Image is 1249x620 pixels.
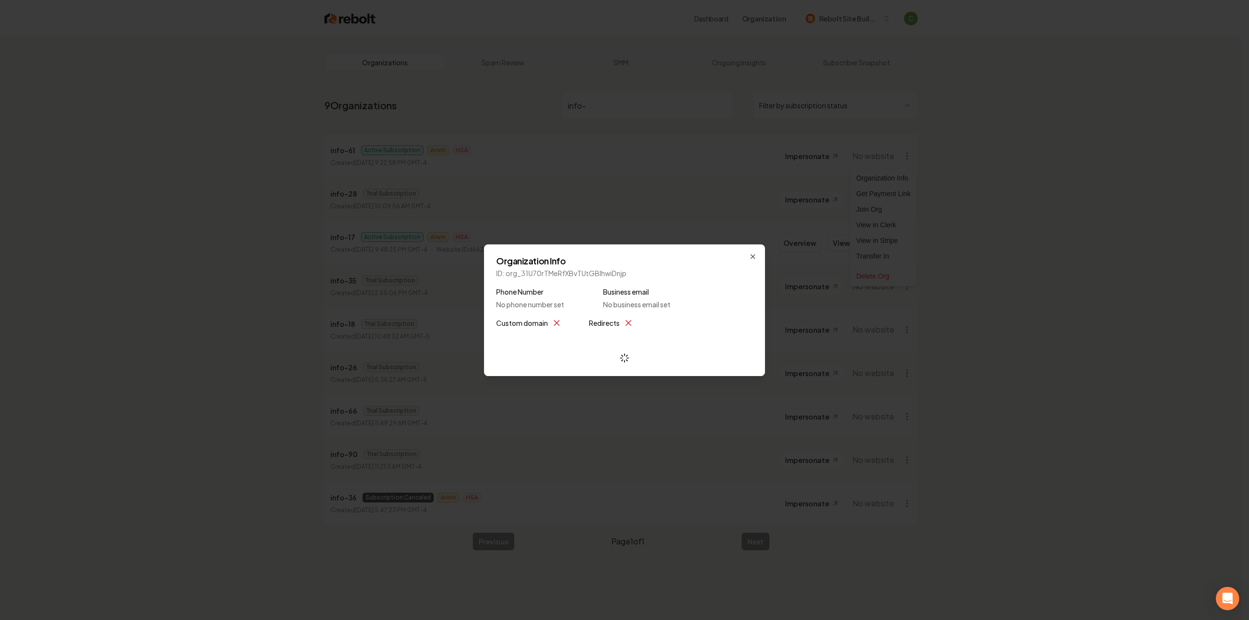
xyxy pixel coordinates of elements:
span: No phone number set [496,300,564,309]
h2: Organization Info [496,257,753,265]
label: Redirects [589,317,620,329]
span: No business email set [603,300,670,309]
label: Custom domain [496,317,548,329]
label: Phone Number [496,286,564,298]
label: Business email [603,286,670,298]
p: ID: org_31U70rTMeRfXBvTUtGBIhwiDnjp [496,268,753,278]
